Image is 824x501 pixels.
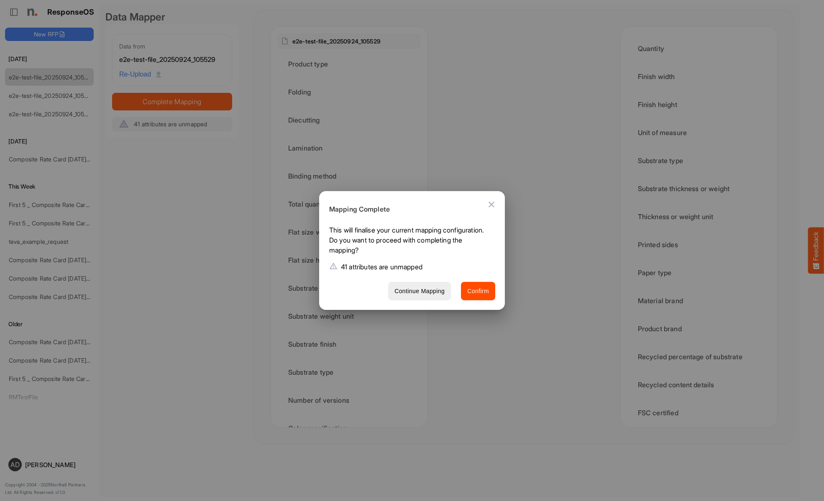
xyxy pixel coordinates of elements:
[341,262,422,272] p: 41 attributes are unmapped
[394,286,445,297] span: Continue Mapping
[467,286,489,297] span: Confirm
[481,194,502,215] button: Close dialog
[461,282,495,301] button: Confirm
[329,204,489,215] h6: Mapping Complete
[329,225,489,258] p: This will finalise your current mapping configuration. Do you want to proceed with completing the...
[388,282,451,301] button: Continue Mapping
